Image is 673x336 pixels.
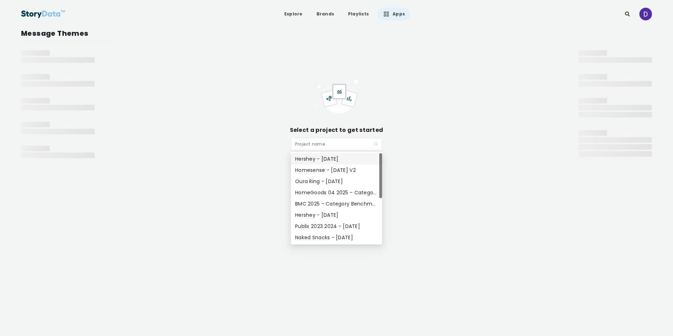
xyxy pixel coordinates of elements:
a: Brands [311,8,340,20]
div: Naked Snacks - [DATE] [295,234,378,241]
img: StoryData Logo [21,8,65,20]
div: Message Themes [21,28,652,39]
div: Select a project to get started [290,126,383,134]
a: Explore [279,8,308,20]
div: Publix 2023 2024 - [DATE] [295,222,378,230]
div: HomeGoods 04 2025 - Category [291,187,382,198]
div: Hershey - Oct 2025 [291,153,382,164]
div: Naked Snacks - Feb 2025 [291,232,382,243]
div: BMC 2025 - Category Benchmarks [295,200,378,208]
img: ACg8ocKzwPDiA-G5ZA1Mflw8LOlJAqwuiocHy5HQ8yAWPW50gy9RiA=s96-c [639,8,652,20]
div: BMC 2025 - Category Benchmarks [291,198,382,209]
div: HomeGoods 04 2025 - Category [295,189,378,196]
div: Publix 2023 2024 - Feb 2025 [291,221,382,232]
div: Hershey - Mar 2025 [291,209,382,221]
a: Playlists [342,8,374,20]
div: Oura Ring - [DATE] [295,177,378,185]
a: Apps [377,8,410,20]
div: Hershey - [DATE] [295,155,378,163]
img: empty_project-ae3004c6.svg [314,78,359,113]
div: Oura Ring - Sept 2025 [291,176,382,187]
div: Homesense - [DATE] V2 [295,166,378,174]
div: Hershey - [DATE] [295,211,378,219]
div: Homesense - Oct 2025 V2 [291,164,382,176]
